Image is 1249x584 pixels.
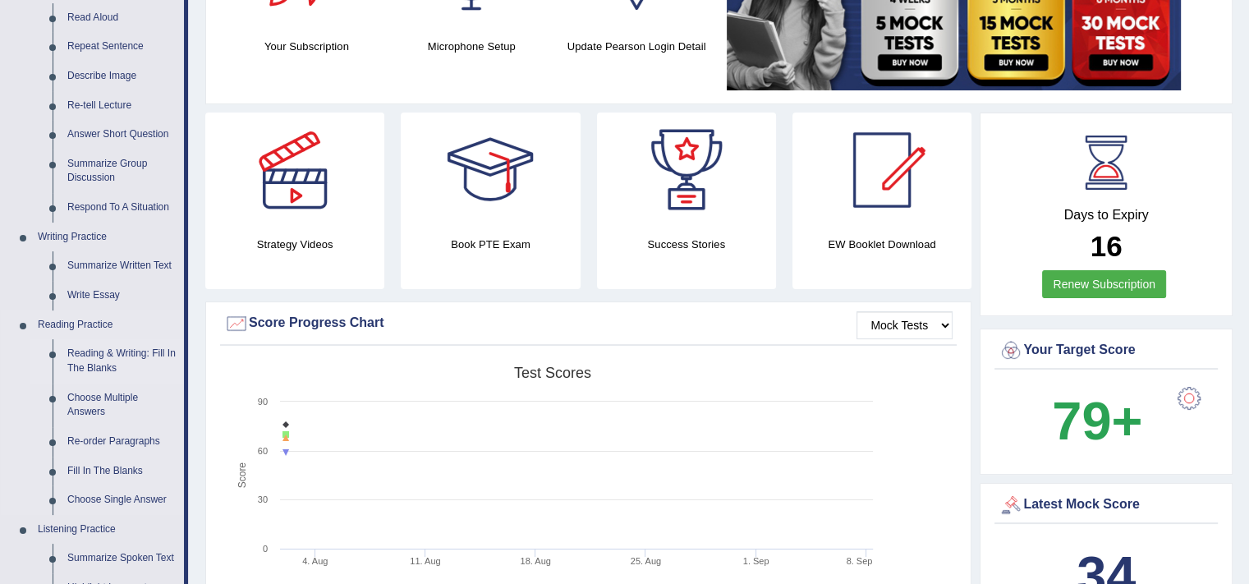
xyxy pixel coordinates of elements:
[60,427,184,457] a: Re-order Paragraphs
[30,515,184,545] a: Listening Practice
[258,494,268,504] text: 30
[302,556,328,566] tspan: 4. Aug
[60,62,184,91] a: Describe Image
[60,149,184,193] a: Summarize Group Discussion
[60,457,184,486] a: Fill In The Blanks
[263,544,268,554] text: 0
[999,493,1214,517] div: Latest Mock Score
[60,281,184,310] a: Write Essay
[258,446,268,456] text: 60
[631,556,661,566] tspan: 25. Aug
[847,556,873,566] tspan: 8. Sep
[514,365,591,381] tspan: Test scores
[60,3,184,33] a: Read Aloud
[60,91,184,121] a: Re-tell Lecture
[232,38,381,55] h4: Your Subscription
[563,38,711,55] h4: Update Pearson Login Detail
[60,251,184,281] a: Summarize Written Text
[30,310,184,340] a: Reading Practice
[60,120,184,149] a: Answer Short Question
[236,462,248,489] tspan: Score
[60,339,184,383] a: Reading & Writing: Fill In The Blanks
[30,223,184,252] a: Writing Practice
[792,236,971,253] h4: EW Booklet Download
[397,38,546,55] h4: Microphone Setup
[60,193,184,223] a: Respond To A Situation
[1042,270,1166,298] a: Renew Subscription
[258,397,268,407] text: 90
[999,338,1214,363] div: Your Target Score
[205,236,384,253] h4: Strategy Videos
[597,236,776,253] h4: Success Stories
[999,208,1214,223] h4: Days to Expiry
[60,384,184,427] a: Choose Multiple Answers
[410,556,440,566] tspan: 11. Aug
[224,311,953,336] div: Score Progress Chart
[60,544,184,573] a: Summarize Spoken Text
[743,556,769,566] tspan: 1. Sep
[521,556,551,566] tspan: 18. Aug
[1091,230,1123,262] b: 16
[401,236,580,253] h4: Book PTE Exam
[1052,391,1142,451] b: 79+
[60,32,184,62] a: Repeat Sentence
[60,485,184,515] a: Choose Single Answer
